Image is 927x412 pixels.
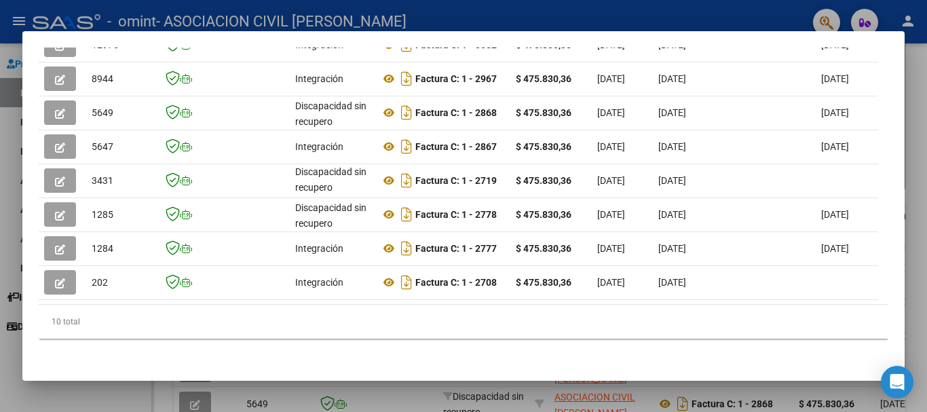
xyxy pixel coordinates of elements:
strong: Factura C: 1 - 2777 [415,243,497,254]
span: [DATE] [658,73,686,84]
span: Discapacidad sin recupero [295,166,366,193]
span: [DATE] [821,209,849,220]
span: [DATE] [658,175,686,186]
strong: Factura C: 1 - 2778 [415,209,497,220]
span: [DATE] [597,107,625,118]
span: Discapacidad sin recupero [295,100,366,127]
strong: Factura C: 1 - 2867 [415,141,497,152]
strong: $ 475.830,36 [516,243,571,254]
span: [DATE] [597,175,625,186]
span: [DATE] [821,107,849,118]
span: [DATE] [658,209,686,220]
span: Integración [295,243,343,254]
i: Descargar documento [398,204,415,225]
span: [DATE] [658,107,686,118]
strong: $ 475.830,36 [516,107,571,118]
span: [DATE] [597,73,625,84]
span: 5647 [92,141,113,152]
span: 1284 [92,243,113,254]
span: 8944 [92,73,113,84]
i: Descargar documento [398,170,415,191]
i: Descargar documento [398,68,415,90]
span: Integración [295,277,343,288]
span: [DATE] [821,141,849,152]
div: 10 total [39,305,888,339]
strong: $ 475.830,36 [516,277,571,288]
strong: Factura C: 1 - 2967 [415,73,497,84]
span: [DATE] [821,243,849,254]
span: Integración [295,73,343,84]
span: [DATE] [658,141,686,152]
span: [DATE] [597,277,625,288]
strong: $ 475.830,36 [516,141,571,152]
strong: Factura C: 1 - 3062 [415,39,497,50]
span: [DATE] [597,243,625,254]
span: Discapacidad sin recupero [295,202,366,229]
span: [DATE] [821,73,849,84]
strong: $ 475.830,36 [516,175,571,186]
span: 5649 [92,107,113,118]
span: [DATE] [597,209,625,220]
span: Integración [295,141,343,152]
i: Descargar documento [398,271,415,293]
strong: $ 475.830,36 [516,73,571,84]
span: [DATE] [597,141,625,152]
span: 1285 [92,209,113,220]
i: Descargar documento [398,238,415,259]
strong: $ 475.830,36 [516,209,571,220]
span: [DATE] [658,243,686,254]
strong: Factura C: 1 - 2868 [415,107,497,118]
i: Descargar documento [398,102,415,124]
i: Descargar documento [398,136,415,157]
strong: Factura C: 1 - 2708 [415,277,497,288]
div: Open Intercom Messenger [881,366,913,398]
strong: Factura C: 1 - 2719 [415,175,497,186]
span: [DATE] [658,277,686,288]
span: 3431 [92,175,113,186]
span: 202 [92,277,108,288]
